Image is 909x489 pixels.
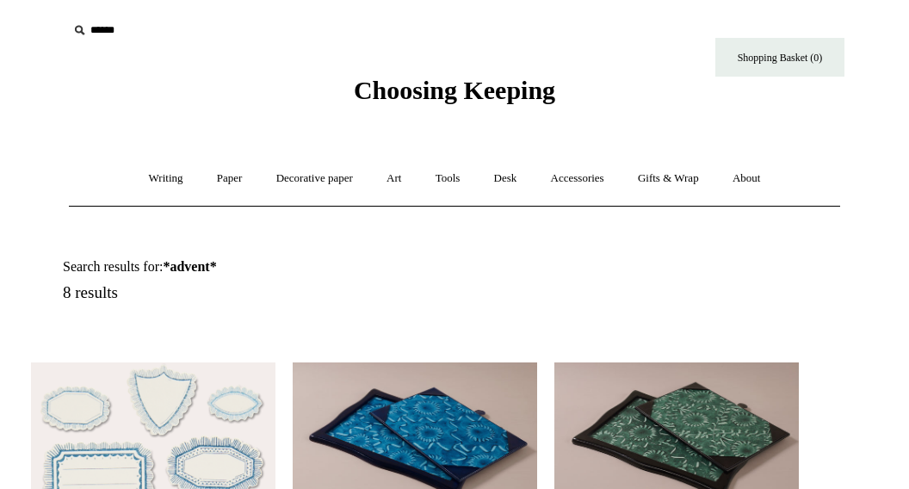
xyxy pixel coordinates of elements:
a: Desk [479,156,533,201]
a: Tools [420,156,476,201]
a: Art [371,156,417,201]
a: About [717,156,776,201]
h1: Search results for: [63,258,474,275]
a: Accessories [535,156,620,201]
a: Paper [201,156,258,201]
span: Choosing Keeping [354,76,555,104]
h5: 8 results [63,283,474,303]
a: Gifts & Wrap [622,156,714,201]
a: Writing [133,156,199,201]
a: Shopping Basket (0) [715,38,844,77]
a: Choosing Keeping [354,90,555,102]
a: Decorative paper [261,156,368,201]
